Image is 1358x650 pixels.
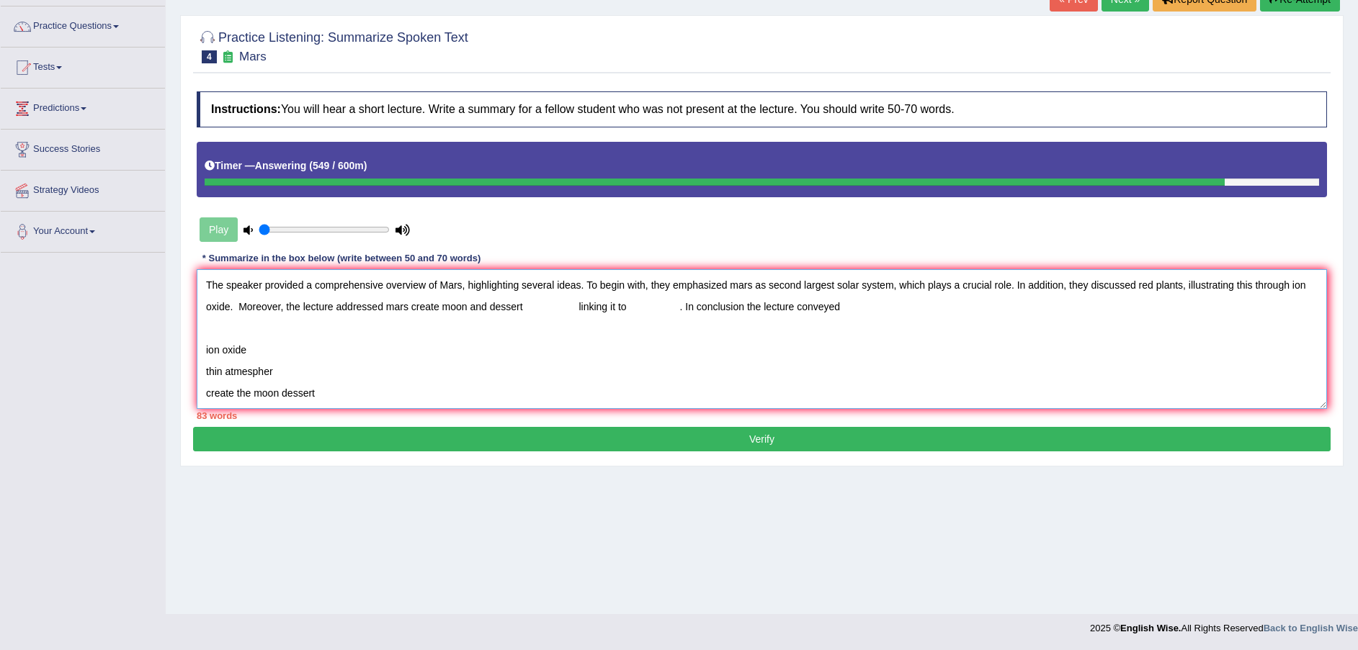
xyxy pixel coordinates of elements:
a: Predictions [1,89,165,125]
a: Back to English Wise [1264,623,1358,633]
b: ( [309,160,313,171]
div: 83 words [197,409,1327,423]
span: 4 [202,50,217,63]
a: Success Stories [1,130,165,166]
a: Practice Questions [1,6,165,42]
small: Mars [239,50,267,63]
b: Instructions: [211,103,281,115]
h4: You will hear a short lecture. Write a summary for a fellow student who was not present at the le... [197,91,1327,127]
h5: Timer — [205,161,367,171]
div: * Summarize in the box below (write between 50 and 70 words) [197,251,486,265]
a: Tests [1,48,165,83]
button: Verify [193,427,1331,451]
h2: Practice Listening: Summarize Spoken Text [197,27,468,63]
a: Strategy Videos [1,171,165,207]
strong: English Wise. [1120,623,1181,633]
b: ) [364,160,367,171]
div: 2025 © All Rights Reserved [1090,614,1358,635]
a: Your Account [1,212,165,248]
b: 549 / 600m [313,160,364,171]
b: Answering [255,160,307,171]
small: Exam occurring question [220,50,236,64]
